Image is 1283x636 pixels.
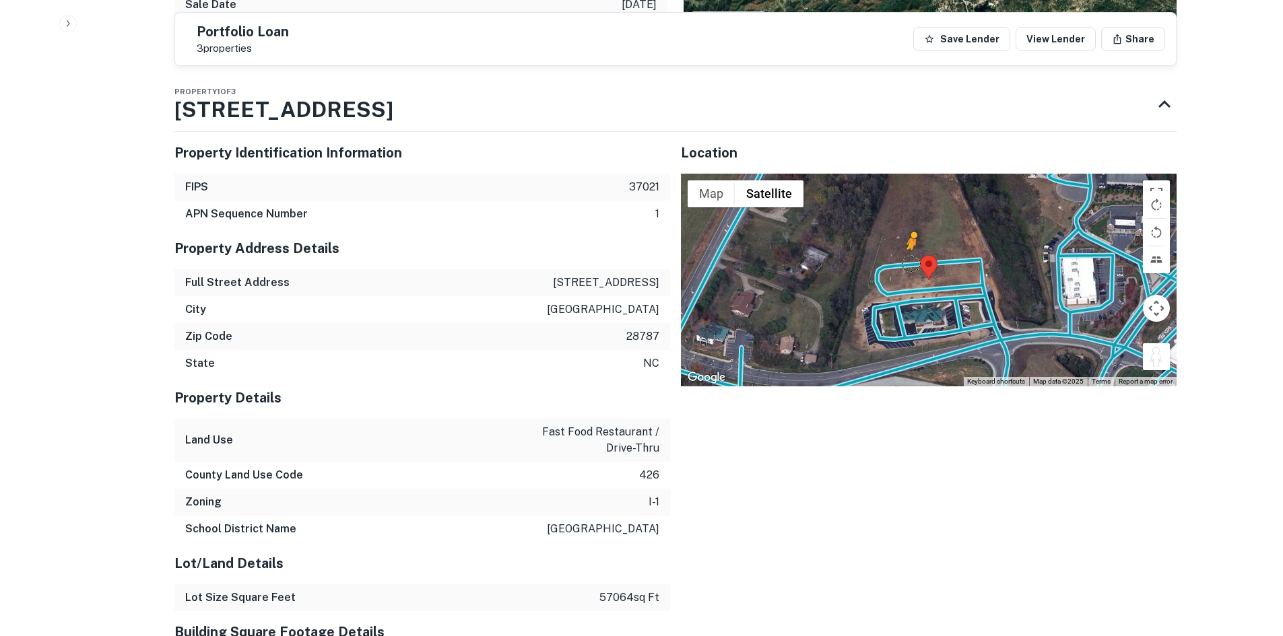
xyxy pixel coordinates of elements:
p: 37021 [629,179,659,195]
a: Open this area in Google Maps (opens a new window) [684,369,729,386]
span: Property 1 of 3 [174,87,236,96]
h5: Location [681,143,1177,163]
h5: Property Details [174,388,670,408]
button: Keyboard shortcuts [967,377,1025,386]
button: Share [1101,27,1165,51]
p: 1 [655,206,659,222]
h6: Land Use [185,432,233,448]
button: Rotate map counterclockwise [1143,219,1170,246]
h6: FIPS [185,179,208,195]
p: i-1 [649,494,659,510]
p: 426 [639,467,659,483]
button: Drag Pegman onto the map to open Street View [1143,343,1170,370]
h5: Portfolio Loan [197,25,289,38]
h5: Property Address Details [174,238,670,258]
h6: APN Sequence Number [185,206,308,222]
h6: State [185,355,215,372]
h6: Zoning [185,494,222,510]
p: fast food restaurant / drive-thru [538,424,659,456]
h6: City [185,302,206,318]
iframe: Chat Widget [1216,485,1283,550]
h6: County Land Use Code [185,467,303,483]
span: Map data ©2025 [1033,378,1084,385]
button: Map camera controls [1143,295,1170,322]
button: Save Lender [913,27,1010,51]
p: nc [643,355,659,372]
h6: Lot Size Square Feet [185,590,296,606]
button: Show street map [688,180,735,207]
h6: Zip Code [185,328,232,345]
p: [STREET_ADDRESS] [553,275,659,291]
a: View Lender [1016,27,1096,51]
h3: [STREET_ADDRESS] [174,94,393,126]
p: 28787 [626,328,659,345]
button: Show satellite imagery [735,180,803,207]
div: Property1of3[STREET_ADDRESS] [174,77,1177,131]
button: Tilt map [1143,246,1170,273]
h6: School District Name [185,521,296,537]
button: Toggle fullscreen view [1143,180,1170,207]
a: Report a map error [1119,378,1173,385]
p: 3 properties [197,42,289,55]
a: Terms (opens in new tab) [1092,378,1111,385]
button: Rotate map clockwise [1143,191,1170,218]
h6: Full Street Address [185,275,290,291]
h5: Property Identification Information [174,143,670,163]
h5: Lot/Land Details [174,553,670,573]
p: 57064 sq ft [599,590,659,606]
p: [GEOGRAPHIC_DATA] [547,521,659,537]
p: [GEOGRAPHIC_DATA] [547,302,659,318]
img: Google [684,369,729,386]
